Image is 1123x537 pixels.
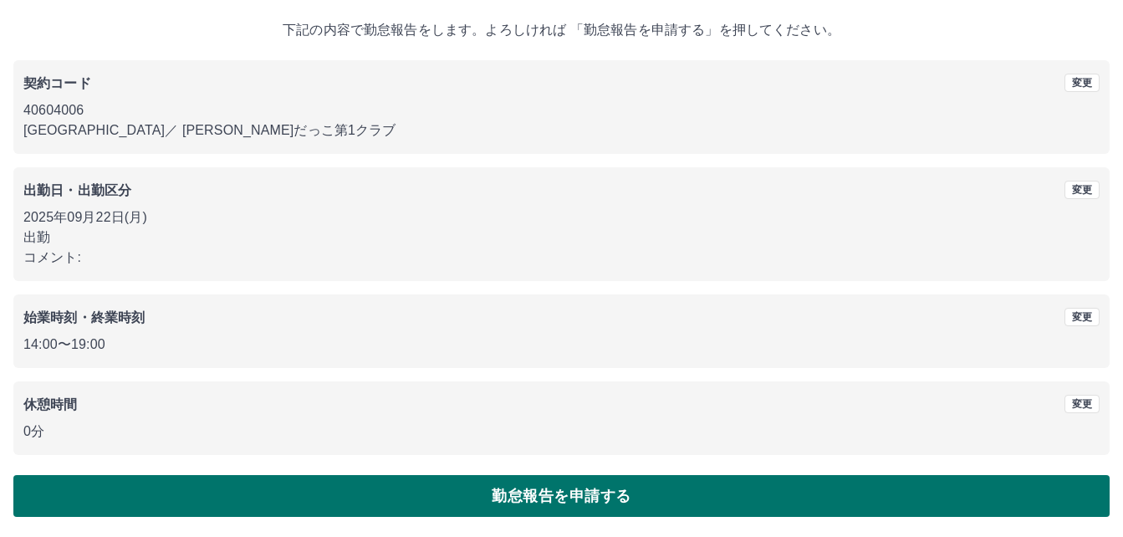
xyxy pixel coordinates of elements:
[23,183,131,197] b: 出勤日・出勤区分
[1064,181,1100,199] button: 変更
[23,422,1100,442] p: 0分
[23,120,1100,141] p: [GEOGRAPHIC_DATA] ／ [PERSON_NAME]だっこ第1クラブ
[23,248,1100,268] p: コメント:
[13,475,1110,517] button: 勤怠報告を申請する
[13,20,1110,40] p: 下記の内容で勤怠報告をします。よろしければ 「勤怠報告を申請する」を押してください。
[1064,395,1100,413] button: 変更
[23,397,78,412] b: 休憩時間
[23,100,1100,120] p: 40604006
[23,228,1100,248] p: 出勤
[23,335,1100,355] p: 14:00 〜 19:00
[1064,74,1100,92] button: 変更
[23,207,1100,228] p: 2025年09月22日(月)
[1064,308,1100,326] button: 変更
[23,310,145,325] b: 始業時刻・終業時刻
[23,76,91,90] b: 契約コード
